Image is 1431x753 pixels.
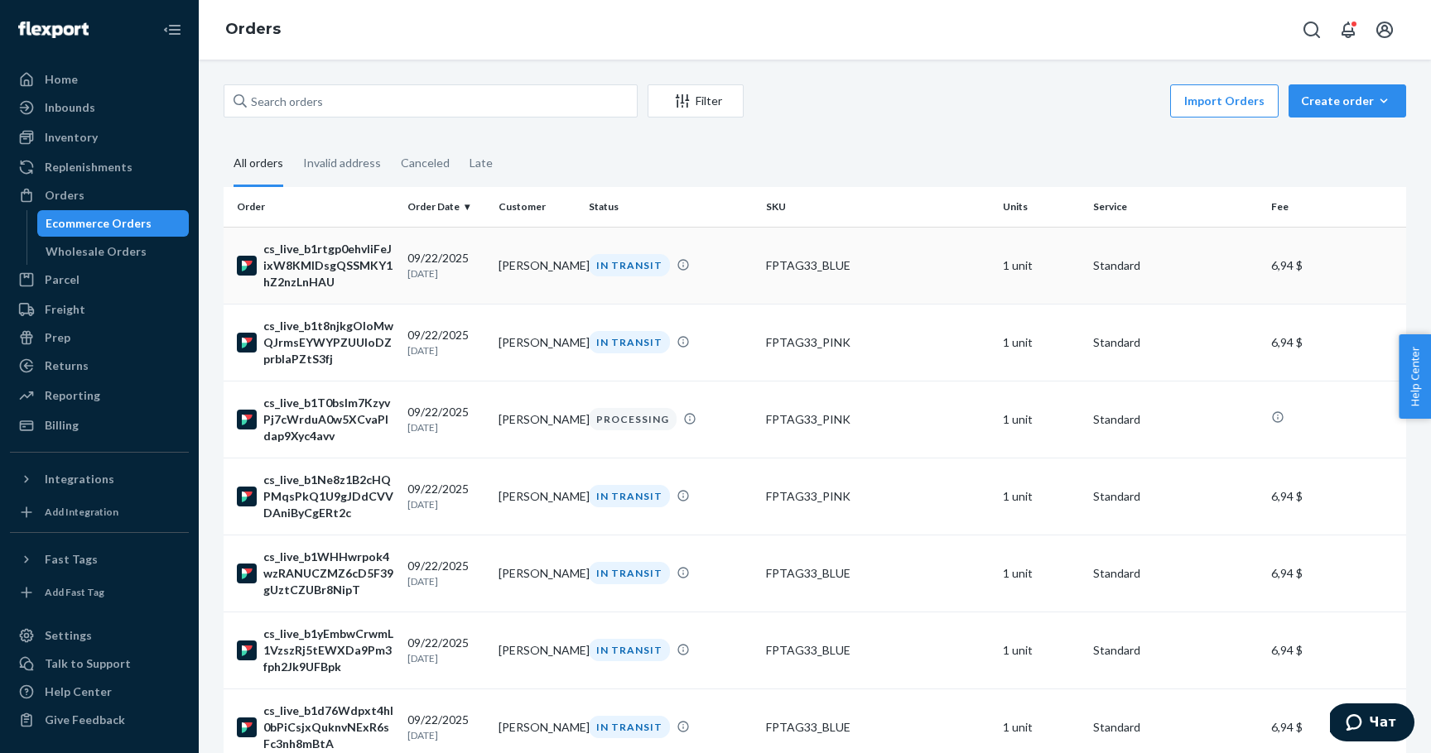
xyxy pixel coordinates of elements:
div: cs_live_b1yEmbwCrwmL1VzszRj5tEWXDa9Pm3fph2Jk9UFBpk [237,626,394,675]
p: Standard [1093,334,1257,351]
p: Standard [1093,488,1257,505]
div: IN TRANSIT [589,716,670,738]
div: IN TRANSIT [589,254,670,276]
button: Import Orders [1170,84,1279,118]
button: Filter [648,84,744,118]
div: Ecommerce Orders [46,215,152,232]
div: Add Fast Tag [45,585,104,599]
button: Open notifications [1332,13,1365,46]
a: Orders [10,182,189,209]
input: Search orders [224,84,638,118]
div: Returns [45,357,89,374]
a: Returns [10,353,189,379]
td: [PERSON_NAME] [492,381,582,458]
div: Replenishments [45,159,132,175]
td: 1 unit [996,304,1087,381]
div: Invalid address [303,141,381,185]
a: Billing [10,412,189,439]
div: FPTAG33_BLUE [766,642,990,659]
div: Wholesale Orders [46,243,147,260]
a: Prep [10,324,189,351]
p: Standard [1093,565,1257,582]
button: Open account menu [1368,13,1401,46]
p: [DATE] [407,728,484,742]
div: Fast Tags [45,551,98,568]
a: Add Fast Tag [10,579,189,606]
a: Freight [10,296,189,323]
div: Prep [45,329,70,346]
th: Status [582,187,759,227]
div: cs_live_b1t8njkgOloMwQJrmsEYWYPZUUloDZprblaPZtS3fj [237,318,394,367]
iframe: Открывает виджет, в котором вы можете побеседовать в чате со своим агентом [1330,703,1414,745]
div: 09/22/2025 [407,481,484,511]
button: Help Center [1399,334,1431,419]
div: PROCESSING [589,408,677,430]
th: Service [1086,187,1264,227]
a: Help Center [10,679,189,705]
td: 1 unit [996,535,1087,612]
td: 6,94 $ [1265,458,1406,535]
div: Add Integration [45,505,118,519]
a: Inventory [10,124,189,151]
div: Orders [45,187,84,204]
a: Add Integration [10,499,189,525]
div: Reporting [45,387,100,404]
div: Integrations [45,471,114,487]
a: Home [10,66,189,93]
p: [DATE] [407,343,484,357]
a: Inbounds [10,94,189,121]
div: Billing [45,417,79,434]
a: Settings [10,622,189,649]
td: [PERSON_NAME] [492,304,582,381]
th: Order [224,187,401,227]
div: Give Feedback [45,712,125,728]
button: Create order [1289,84,1406,118]
div: IN TRANSIT [589,331,670,353]
div: Settings [45,627,92,644]
button: Integrations [10,466,189,492]
div: Talk to Support [45,655,131,672]
div: FPTAG33_BLUE [766,719,990,736]
td: 6,94 $ [1265,227,1406,304]
div: Filter [648,93,743,109]
a: Replenishments [10,154,189,180]
div: cs_live_b1T0bslm7KzyvPj7cWrduA0w5XCvaPIdap9Xyc4avv [237,395,394,444]
button: Open Search Box [1295,13,1328,46]
td: 6,94 $ [1265,612,1406,688]
div: 09/22/2025 [407,712,484,742]
div: Create order [1301,93,1394,109]
td: [PERSON_NAME] [492,227,582,304]
td: 1 unit [996,381,1087,458]
div: All orders [234,141,283,187]
a: Ecommerce Orders [37,210,190,237]
td: 1 unit [996,227,1087,304]
p: Standard [1093,411,1257,428]
div: cs_live_b1rtgp0ehvIiFeJixW8KMlDsgQSSMKY1hZ2nzLnHAU [237,241,394,290]
div: Inventory [45,129,98,146]
div: 09/22/2025 [407,404,484,434]
div: FPTAG33_PINK [766,488,990,505]
ol: breadcrumbs [212,6,294,54]
th: Fee [1265,187,1406,227]
div: Late [470,141,493,185]
p: [DATE] [407,574,484,588]
div: 09/22/2025 [407,327,484,357]
div: Home [45,71,78,88]
div: FPTAG33_BLUE [766,257,990,274]
a: Wholesale Orders [37,238,190,265]
td: 1 unit [996,612,1087,688]
div: Freight [45,301,85,318]
div: IN TRANSIT [589,639,670,661]
div: cs_live_b1d76Wdpxt4hI0bPiCsjxQuknvNExR6sFc3nh8mBtA [237,703,394,752]
a: Orders [225,20,281,38]
div: Inbounds [45,99,95,116]
td: 6,94 $ [1265,535,1406,612]
p: [DATE] [407,266,484,281]
th: Units [996,187,1087,227]
button: Give Feedback [10,707,189,733]
td: [PERSON_NAME] [492,535,582,612]
div: FPTAG33_PINK [766,334,990,351]
div: Parcel [45,271,79,288]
